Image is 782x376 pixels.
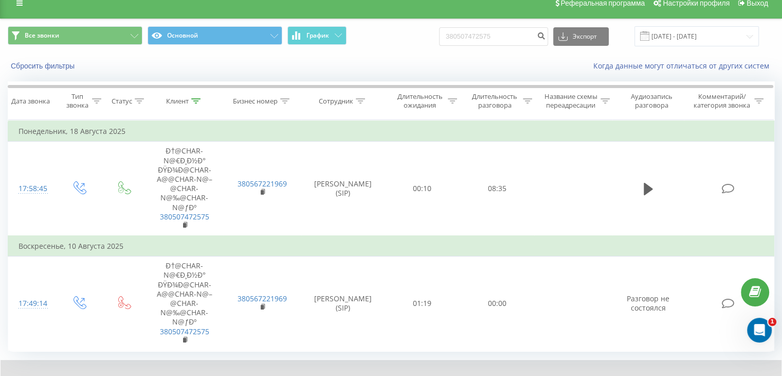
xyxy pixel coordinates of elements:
[160,212,209,221] a: 380507472575
[148,26,282,45] button: Основной
[287,26,347,45] button: График
[460,257,534,351] td: 00:00
[112,97,132,106] div: Статус
[553,27,609,46] button: Экспорт
[469,92,520,110] div: Длительность разговора
[385,142,460,236] td: 00:10
[8,26,142,45] button: Все звонки
[19,294,46,314] div: 17:49:14
[8,121,774,142] td: Понедельник, 18 Августа 2025
[146,142,223,236] td: Ð†@CHAR-N@€Ð¸Ð½Ð° ÐŸÐ¾Ð@CHAR-A@@CHAR-N@–@CHAR-N@‰@CHAR-N@ƒÐº
[8,61,80,71] button: Сбросить фильтры
[238,179,287,189] a: 380567221969
[544,92,598,110] div: Название схемы переадресации
[301,257,385,351] td: [PERSON_NAME] (SIP)
[319,97,353,106] div: Сотрудник
[768,318,776,326] span: 1
[394,92,446,110] div: Длительность ожидания
[301,142,385,236] td: [PERSON_NAME] (SIP)
[25,31,59,40] span: Все звонки
[627,294,669,313] span: Разговор не состоялся
[385,257,460,351] td: 01:19
[233,97,278,106] div: Бизнес номер
[238,294,287,303] a: 380567221969
[747,318,772,343] iframe: Intercom live chat
[166,97,189,106] div: Клиент
[460,142,534,236] td: 08:35
[622,92,682,110] div: Аудиозапись разговора
[439,27,548,46] input: Поиск по номеру
[8,236,774,257] td: Воскресенье, 10 Августа 2025
[11,97,50,106] div: Дата звонка
[306,32,329,39] span: График
[593,61,774,71] a: Когда данные могут отличаться от других систем
[692,92,752,110] div: Комментарий/категория звонка
[160,327,209,336] a: 380507472575
[146,257,223,351] td: Ð†@CHAR-N@€Ð¸Ð½Ð° ÐŸÐ¾Ð@CHAR-A@@CHAR-N@–@CHAR-N@‰@CHAR-N@ƒÐº
[65,92,89,110] div: Тип звонка
[19,179,46,199] div: 17:58:45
